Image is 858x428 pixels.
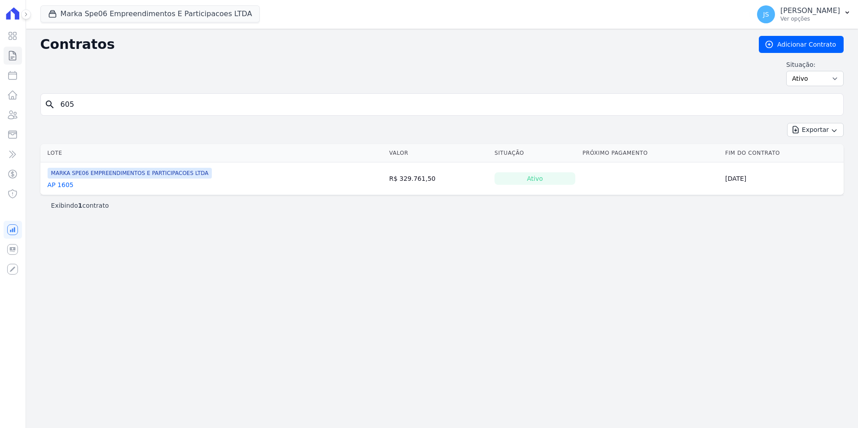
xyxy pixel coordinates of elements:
th: Lote [40,144,386,162]
span: JS [763,11,769,17]
span: MARKA SPE06 EMPREENDIMENTOS E PARTICIPACOES LTDA [48,168,212,179]
button: Exportar [787,123,844,137]
input: Buscar por nome do lote [55,96,840,114]
div: Ativo [495,172,575,185]
th: Fim do Contrato [722,144,844,162]
td: R$ 329.761,50 [385,162,491,195]
h2: Contratos [40,36,744,52]
i: search [44,99,55,110]
p: [PERSON_NAME] [780,6,840,15]
a: AP 1605 [48,180,74,189]
th: Situação [491,144,579,162]
p: Ver opções [780,15,840,22]
th: Valor [385,144,491,162]
td: [DATE] [722,162,844,195]
button: Marka Spe06 Empreendimentos E Participacoes LTDA [40,5,260,22]
b: 1 [78,202,83,209]
th: Próximo Pagamento [579,144,722,162]
a: Adicionar Contrato [759,36,844,53]
button: JS [PERSON_NAME] Ver opções [750,2,858,27]
p: Exibindo contrato [51,201,109,210]
label: Situação: [786,60,844,69]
